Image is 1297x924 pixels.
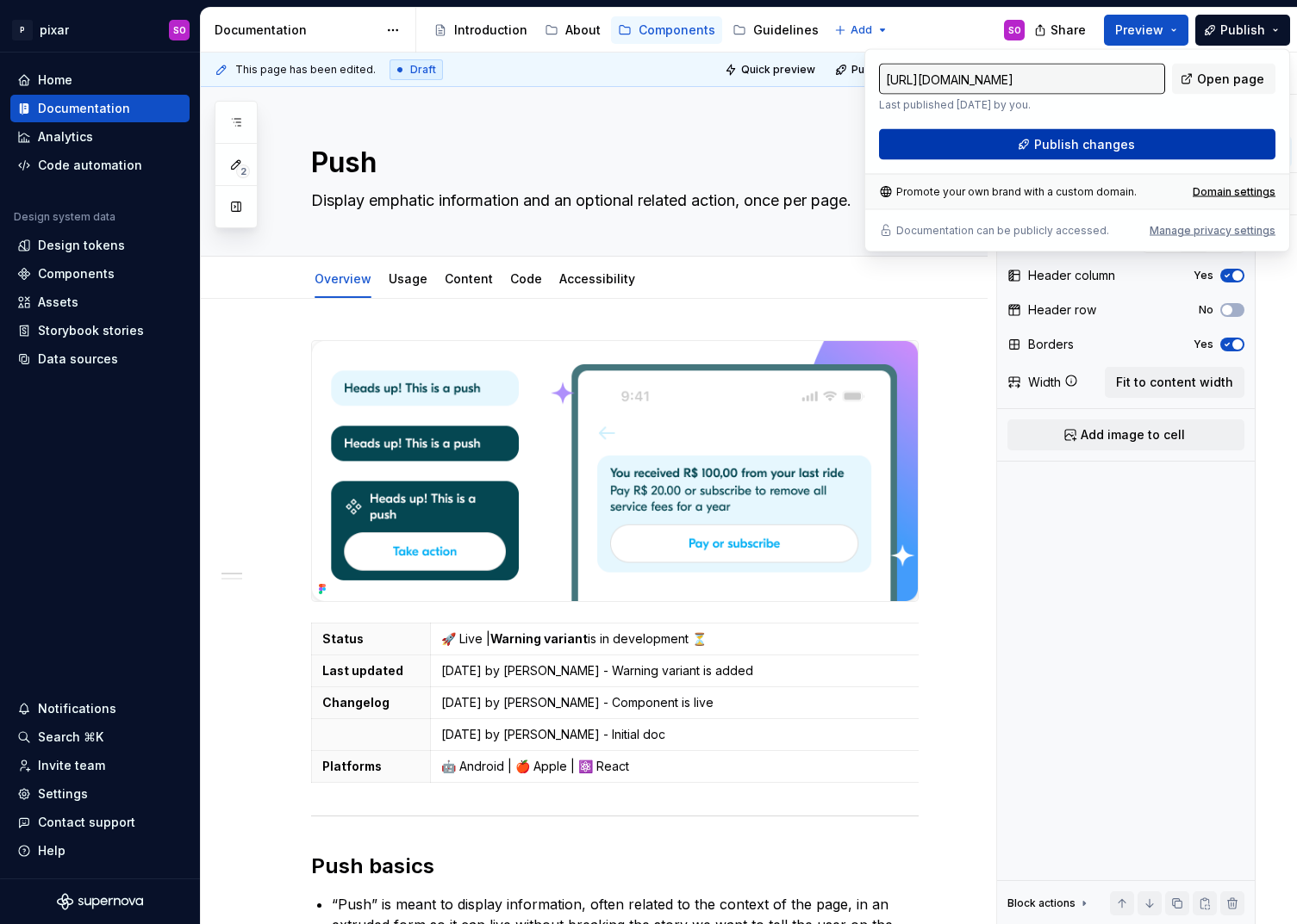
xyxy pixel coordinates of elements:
[1028,267,1115,284] div: Header column
[10,695,190,722] button: Notifications
[38,265,115,282] div: Components
[1028,374,1061,391] div: Width
[1195,15,1290,46] button: Publish
[1081,426,1185,443] span: Add image to cell
[441,694,949,711] p: [DATE] by [PERSON_NAME] - Component is live
[322,630,420,648] p: Status
[322,758,420,775] p: Platforms
[1197,71,1264,88] span: Open page
[410,63,436,77] span: Draft
[1034,136,1135,153] span: Publish changes
[1194,338,1213,351] label: Yes
[14,210,115,224] div: Design system data
[10,345,190,373] a: Data sources
[441,726,949,743] p: [DATE] by [PERSON_NAME] - Initial doc
[896,224,1109,238] p: Documentation can be publicly accessed.
[311,853,919,880] h2: Push basics
[741,63,815,77] span: Quick preview
[10,66,190,94] a: Home
[10,780,190,808] a: Settings
[322,662,420,679] p: Last updated
[441,630,949,648] p: 🚀 Live | is in development ⏳
[236,164,250,178] span: 2
[720,58,823,82] button: Quick preview
[38,157,142,174] div: Code automation
[726,16,826,44] a: Guidelines
[312,341,918,601] img: 13e86a51-12c2-47f4-8c5e-1acceaccfb03.png
[1150,224,1275,238] button: Manage privacy settings
[879,98,1165,112] p: Last published [DATE] by you.
[445,271,493,286] a: Content
[441,758,949,775] p: 🤖 Android | 🍎 Apple | ⚛️ React
[454,22,527,39] div: Introduction
[879,185,1137,199] div: Promote your own brand with a custom domain.
[10,232,190,259] a: Design tokens
[38,814,135,831] div: Contact support
[1172,64,1275,95] a: Open page
[1007,896,1076,910] div: Block actions
[38,322,144,339] div: Storybook stories
[10,752,190,779] a: Invite team
[38,128,93,146] div: Analytics
[851,23,872,37] span: Add
[1220,22,1265,39] span: Publish
[1008,23,1021,37] div: SO
[829,18,894,42] button: Add
[10,123,190,151] a: Analytics
[38,350,118,368] div: Data sources
[830,58,943,82] button: Publish changes
[308,142,915,183] textarea: Push
[3,11,196,48] button: PpixarSO
[38,71,72,89] div: Home
[565,22,601,39] div: About
[10,288,190,316] a: Assets
[639,22,715,39] div: Components
[10,260,190,288] a: Components
[490,631,588,646] strong: Warning variant
[215,22,377,39] div: Documentation
[382,260,434,296] div: Usage
[10,837,190,865] button: Help
[38,729,103,746] div: Search ⌘K
[438,260,500,296] div: Content
[10,317,190,344] a: Storybook stories
[10,809,190,836] button: Contact support
[389,271,427,286] a: Usage
[441,662,949,679] p: [DATE] by [PERSON_NAME] - Warning variant is added
[538,16,608,44] a: About
[1026,15,1097,46] button: Share
[427,16,534,44] a: Introduction
[1194,269,1213,282] label: Yes
[510,271,542,286] a: Code
[57,893,143,910] svg: Supernova Logo
[38,842,65,859] div: Help
[611,16,722,44] a: Components
[552,260,642,296] div: Accessibility
[173,23,186,37] div: SO
[38,100,130,117] div: Documentation
[1028,301,1096,319] div: Header row
[1105,367,1244,398] button: Fit to content width
[1193,185,1275,199] a: Domain settings
[879,129,1275,160] button: Publish changes
[308,260,378,296] div: Overview
[1007,891,1091,915] div: Block actions
[235,63,376,77] span: This page has been edited.
[559,271,635,286] a: Accessibility
[427,13,826,47] div: Page tree
[10,95,190,122] a: Documentation
[851,63,935,77] span: Publish changes
[315,271,371,286] a: Overview
[1028,336,1074,353] div: Borders
[38,237,125,254] div: Design tokens
[38,757,105,774] div: Invite team
[753,22,819,39] div: Guidelines
[40,22,69,39] div: pixar
[1199,303,1213,317] label: No
[1115,22,1163,39] span: Preview
[1104,15,1188,46] button: Preview
[12,20,33,40] div: P
[38,785,88,803] div: Settings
